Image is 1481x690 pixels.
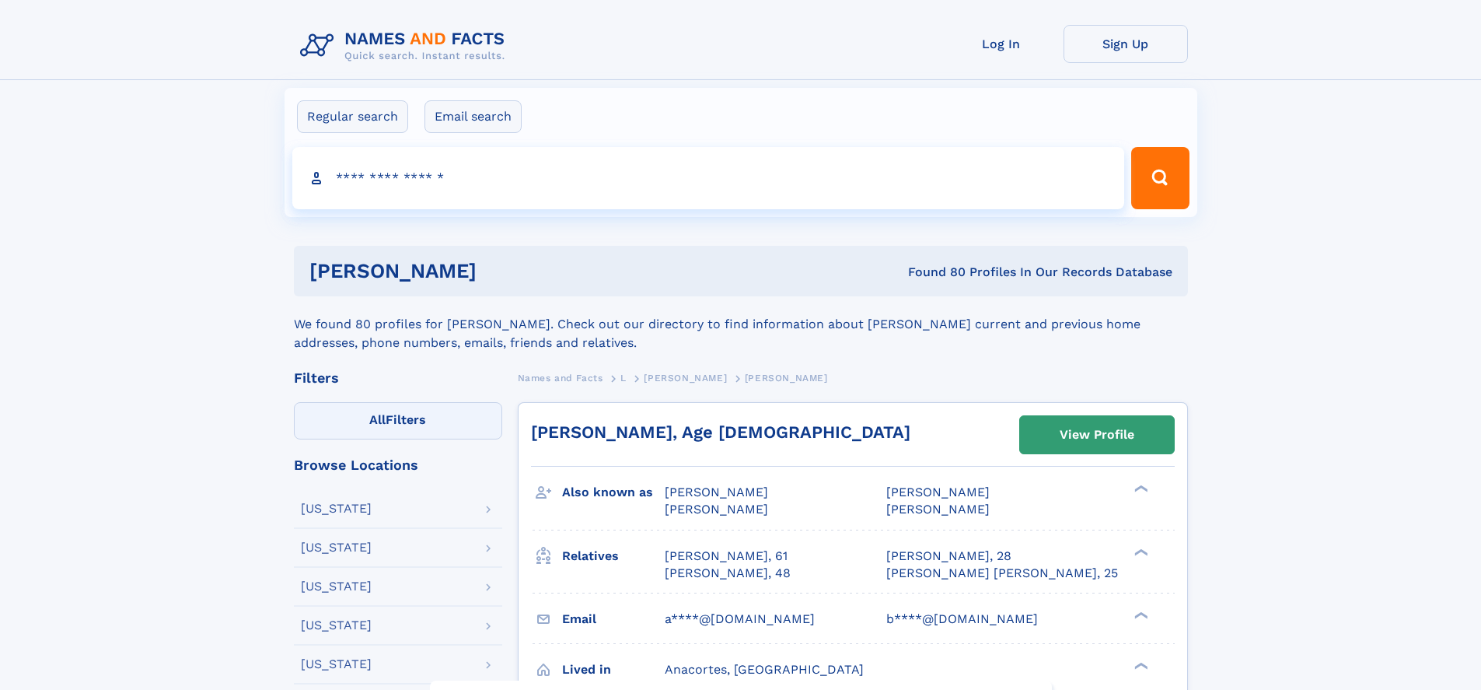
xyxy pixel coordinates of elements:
[301,658,372,671] div: [US_STATE]
[692,264,1172,281] div: Found 80 Profiles In Our Records Database
[939,25,1064,63] a: Log In
[665,502,768,517] span: [PERSON_NAME]
[309,261,693,281] h1: [PERSON_NAME]
[294,371,502,385] div: Filters
[1130,547,1149,557] div: ❯
[644,368,727,387] a: [PERSON_NAME]
[294,25,518,67] img: Logo Names and Facts
[1130,660,1149,671] div: ❯
[1131,147,1189,209] button: Search Button
[518,368,603,387] a: Names and Facts
[886,485,990,499] span: [PERSON_NAME]
[886,502,990,517] span: [PERSON_NAME]
[620,368,627,387] a: L
[297,100,408,133] label: Regular search
[620,373,627,384] span: L
[292,147,1125,209] input: search input
[1060,417,1134,453] div: View Profile
[562,657,665,683] h3: Lived in
[294,458,502,472] div: Browse Locations
[562,606,665,632] h3: Email
[531,422,910,442] a: [PERSON_NAME], Age [DEMOGRAPHIC_DATA]
[1064,25,1188,63] a: Sign Up
[665,548,788,565] a: [PERSON_NAME], 61
[665,662,864,677] span: Anacortes, [GEOGRAPHIC_DATA]
[301,580,372,593] div: [US_STATE]
[424,100,522,133] label: Email search
[665,485,768,499] span: [PERSON_NAME]
[886,548,1011,565] a: [PERSON_NAME], 28
[301,619,372,632] div: [US_STATE]
[1020,416,1174,454] a: View Profile
[1130,610,1149,620] div: ❯
[562,479,665,506] h3: Also known as
[294,402,502,440] label: Filters
[301,541,372,554] div: [US_STATE]
[665,565,791,582] a: [PERSON_NAME], 48
[369,412,386,427] span: All
[745,373,828,384] span: [PERSON_NAME]
[562,543,665,569] h3: Relatives
[294,296,1188,352] div: We found 80 profiles for [PERSON_NAME]. Check out our directory to find information about [PERSON...
[301,503,372,515] div: [US_STATE]
[644,373,727,384] span: [PERSON_NAME]
[1130,484,1149,494] div: ❯
[886,565,1118,582] a: [PERSON_NAME] [PERSON_NAME], 25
